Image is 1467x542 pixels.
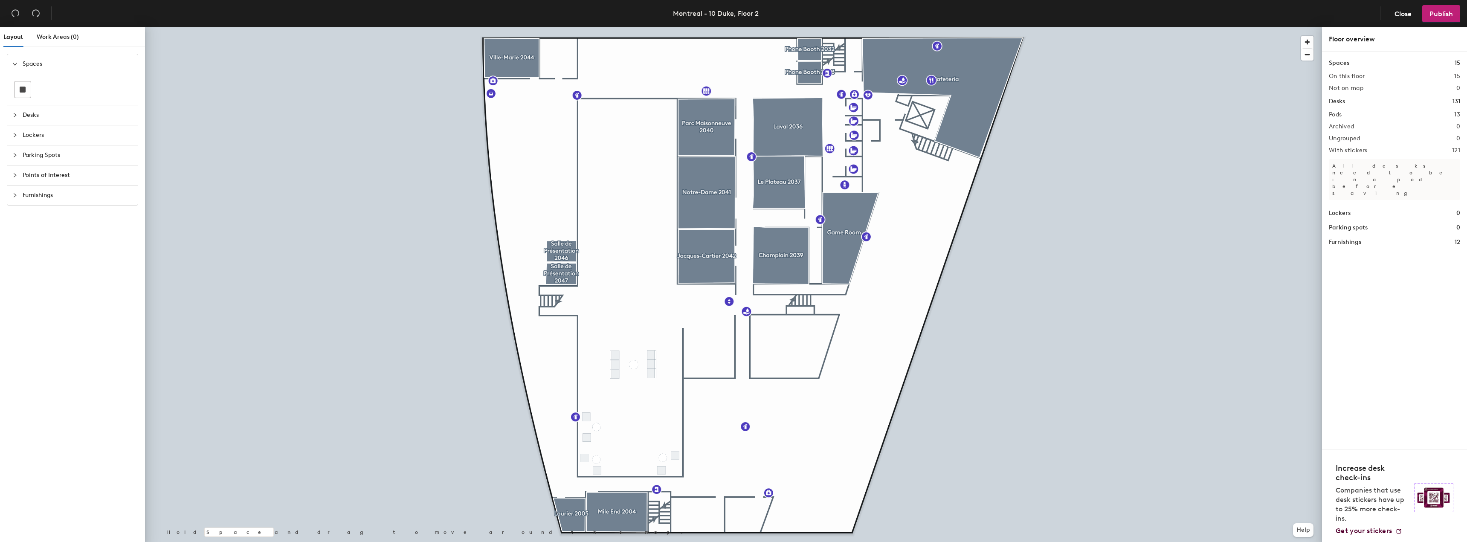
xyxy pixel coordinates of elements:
div: Floor overview [1329,34,1460,44]
h1: 0 [1456,209,1460,218]
h1: Desks [1329,97,1345,106]
h2: 0 [1456,123,1460,130]
h2: 15 [1454,73,1460,80]
h1: Spaces [1329,58,1349,68]
h2: Archived [1329,123,1354,130]
span: Points of Interest [23,165,133,185]
span: collapsed [12,113,17,118]
span: Publish [1429,10,1453,18]
div: Montreal - 10 Duke, Floor 2 [673,8,759,19]
h1: 0 [1456,223,1460,232]
span: Lockers [23,125,133,145]
h1: 131 [1453,97,1460,106]
span: Layout [3,33,23,41]
h4: Increase desk check-ins [1336,464,1409,482]
span: collapsed [12,133,17,138]
span: collapsed [12,153,17,158]
h2: Ungrouped [1329,135,1360,142]
h2: 0 [1456,135,1460,142]
h2: On this floor [1329,73,1365,80]
h2: 0 [1456,85,1460,92]
p: All desks need to be in a pod before saving [1329,159,1460,200]
p: Companies that use desk stickers have up to 25% more check-ins. [1336,486,1409,523]
h1: 15 [1455,58,1460,68]
h1: Parking spots [1329,223,1368,232]
span: Desks [23,105,133,125]
img: Sticker logo [1414,483,1453,512]
span: Furnishings [23,185,133,205]
h1: Furnishings [1329,238,1361,247]
h2: With stickers [1329,147,1368,154]
h2: Pods [1329,111,1342,118]
button: Redo (⌘ + ⇧ + Z) [27,5,44,22]
span: Work Areas (0) [37,33,79,41]
button: Close [1387,5,1419,22]
button: Publish [1422,5,1460,22]
span: Parking Spots [23,145,133,165]
span: expanded [12,61,17,67]
span: Spaces [23,54,133,74]
h2: Not on map [1329,85,1363,92]
span: Close [1395,10,1412,18]
span: collapsed [12,193,17,198]
button: Help [1293,523,1313,537]
span: collapsed [12,173,17,178]
a: Get your stickers [1336,527,1402,535]
button: Undo (⌘ + Z) [7,5,24,22]
h2: 13 [1454,111,1460,118]
h1: Lockers [1329,209,1351,218]
h1: 12 [1455,238,1460,247]
h2: 121 [1452,147,1460,154]
span: Get your stickers [1336,527,1392,535]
